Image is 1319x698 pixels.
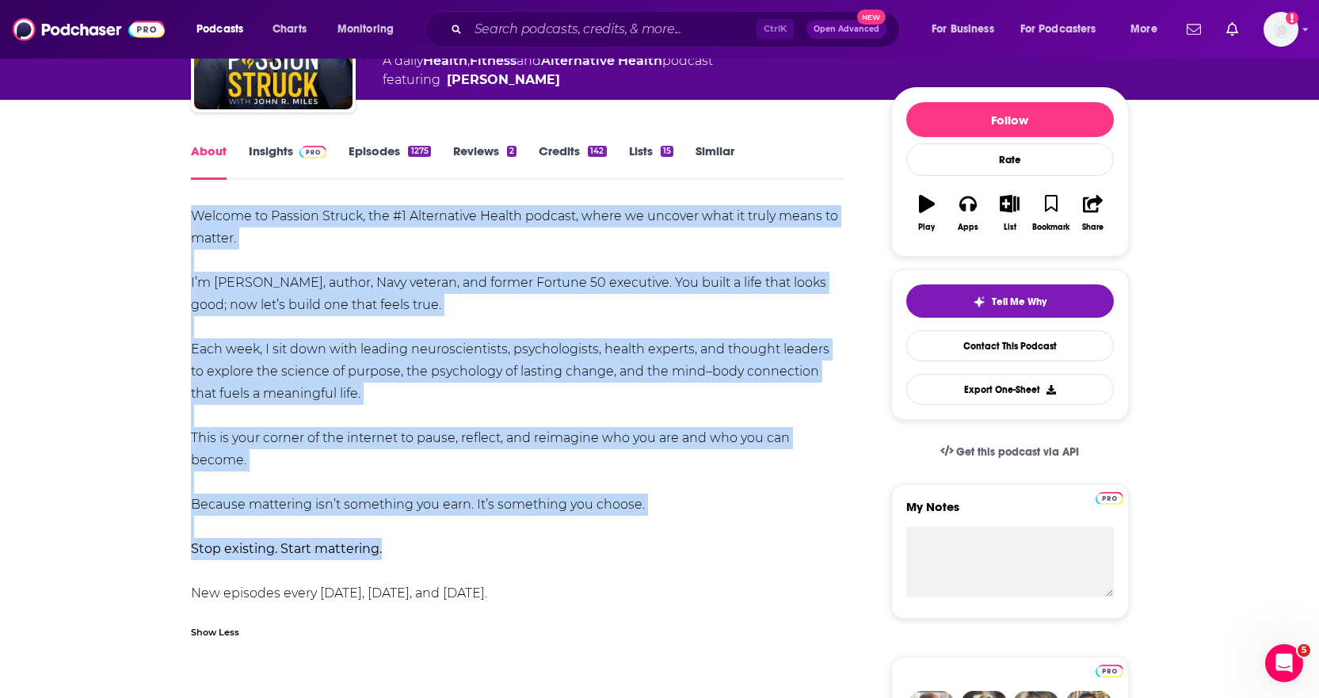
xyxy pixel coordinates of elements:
[1072,185,1113,242] button: Share
[956,445,1079,459] span: Get this podcast via API
[326,17,414,42] button: open menu
[440,11,915,48] div: Search podcasts, credits, & more...
[299,146,327,158] img: Podchaser Pro
[1096,492,1123,505] img: Podchaser Pro
[196,18,243,40] span: Podcasts
[185,17,264,42] button: open menu
[757,19,794,40] span: Ctrl K
[1286,12,1298,25] svg: Add a profile image
[814,25,879,33] span: Open Advanced
[1264,12,1298,47] span: Logged in as lilifeinberg
[470,53,517,68] a: Fitness
[973,296,985,308] img: tell me why sparkle
[383,51,713,90] div: A daily podcast
[1298,644,1310,657] span: 5
[1004,223,1016,232] div: List
[191,143,227,180] a: About
[928,433,1092,471] a: Get this podcast via API
[806,20,886,39] button: Open AdvancedNew
[1010,17,1119,42] button: open menu
[906,143,1114,176] div: Rate
[191,205,844,605] div: Welcome to Passion Struck, the #1 Alternative Health podcast, where we uncover what it truly mean...
[1032,223,1069,232] div: Bookmark
[1031,185,1072,242] button: Bookmark
[517,53,541,68] span: and
[337,18,394,40] span: Monitoring
[447,71,560,90] a: John R. Miles
[383,71,713,90] span: featuring
[468,17,757,42] input: Search podcasts, credits, & more...
[1180,16,1207,43] a: Show notifications dropdown
[1082,223,1104,232] div: Share
[13,14,165,44] img: Podchaser - Follow, Share and Rate Podcasts
[857,10,886,25] span: New
[1096,662,1123,677] a: Pro website
[696,143,734,180] a: Similar
[906,185,947,242] button: Play
[1119,17,1177,42] button: open menu
[932,18,994,40] span: For Business
[918,223,935,232] div: Play
[249,143,327,180] a: InsightsPodchaser Pro
[906,330,1114,361] a: Contact This Podcast
[921,17,1014,42] button: open menu
[989,185,1030,242] button: List
[273,18,307,40] span: Charts
[629,143,673,180] a: Lists15
[507,146,517,157] div: 2
[541,53,662,68] a: Alternative Health
[467,53,470,68] span: ,
[423,53,467,68] a: Health
[661,146,673,157] div: 15
[453,143,517,180] a: Reviews2
[906,102,1114,137] button: Follow
[1265,644,1303,682] iframe: Intercom live chat
[1264,12,1298,47] button: Show profile menu
[588,146,606,157] div: 142
[958,223,978,232] div: Apps
[1096,490,1123,505] a: Pro website
[947,185,989,242] button: Apps
[1264,12,1298,47] img: User Profile
[539,143,606,180] a: Credits142
[408,146,430,157] div: 1275
[1220,16,1245,43] a: Show notifications dropdown
[349,143,430,180] a: Episodes1275
[906,499,1114,527] label: My Notes
[906,374,1114,405] button: Export One-Sheet
[191,541,382,556] strong: Stop existing. Start mattering.
[1096,665,1123,677] img: Podchaser Pro
[1130,18,1157,40] span: More
[906,284,1114,318] button: tell me why sparkleTell Me Why
[1020,18,1096,40] span: For Podcasters
[262,17,316,42] a: Charts
[992,296,1046,308] span: Tell Me Why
